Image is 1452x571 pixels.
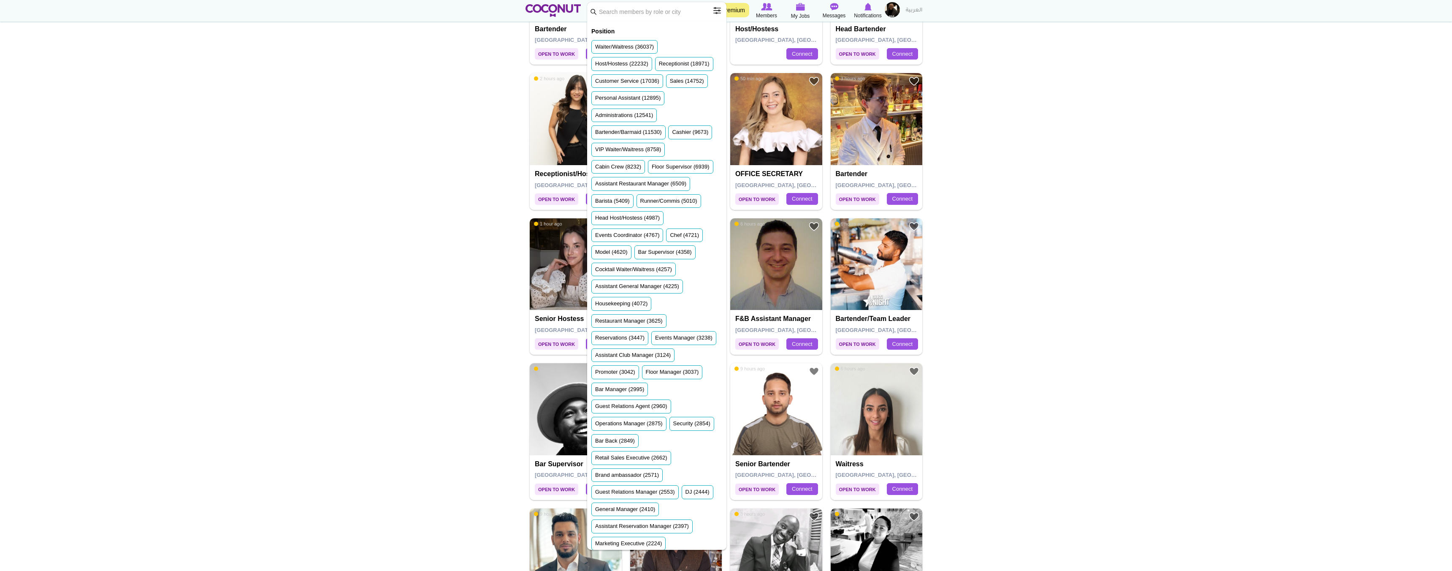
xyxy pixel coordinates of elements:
[595,60,648,68] label: Host/Hostess (22232)
[595,77,659,85] label: Customer Service (17036)
[735,25,819,33] h4: Host/Hostess
[595,540,662,548] label: Marketing Executive (2224)
[595,197,630,205] label: Barista (5409)
[595,506,655,514] label: General Manager (2410)
[809,221,819,232] a: Add to Favourites
[734,221,765,227] span: 6 hours ago
[595,386,644,394] label: Bar Manager (2995)
[786,483,818,495] a: Connect
[586,193,617,205] a: Connect
[535,460,619,468] h4: Bar Supervisor
[735,472,856,478] span: [GEOGRAPHIC_DATA], [GEOGRAPHIC_DATA]
[595,334,645,342] label: Reservations (3447)
[595,128,662,136] label: Bartender/Barmaid (11530)
[809,511,819,522] a: Add to Favourites
[535,315,619,323] h4: Senior hostess
[595,368,635,376] label: Promoter (3042)
[638,248,692,256] label: Bar Supervisor (4358)
[836,460,920,468] h4: Waitress
[595,163,641,171] label: Cabin Crew (8232)
[535,193,578,205] span: Open to Work
[655,334,712,342] label: Events Manager (3238)
[735,182,856,188] span: [GEOGRAPHIC_DATA], [GEOGRAPHIC_DATA]
[836,48,879,60] span: Open to Work
[670,231,699,239] label: Chef (4721)
[817,2,851,20] a: Messages Messages
[595,317,663,325] label: Restaurant Manager (3625)
[646,368,699,376] label: Floor Manager (3037)
[535,25,619,33] h4: Bartender
[672,128,708,136] label: Cashier (9673)
[854,11,881,20] span: Notifications
[836,327,956,333] span: [GEOGRAPHIC_DATA], [GEOGRAPHIC_DATA]
[595,111,653,120] label: Administrations (12541)
[887,338,918,350] a: Connect
[836,25,920,33] h4: Head Bartender
[534,76,564,82] span: 2 hours ago
[534,221,562,227] span: 1 hour ago
[707,3,749,17] a: Go Premium
[535,484,578,495] span: Open to Work
[864,3,872,11] img: Notifications
[535,170,619,178] h4: Receptionist/Hostess
[783,2,817,20] a: My Jobs My Jobs
[595,300,647,308] label: Housekeeping (4072)
[836,182,956,188] span: [GEOGRAPHIC_DATA], [GEOGRAPHIC_DATA]
[796,3,805,11] img: My Jobs
[735,315,819,323] h4: F&B Assistant Manager
[535,182,655,188] span: [GEOGRAPHIC_DATA], [GEOGRAPHIC_DATA]
[909,366,919,377] a: Add to Favourites
[535,37,655,43] span: [GEOGRAPHIC_DATA], [GEOGRAPHIC_DATA]
[595,214,660,222] label: Head Host/Hostess (4987)
[685,488,710,496] label: DJ (2444)
[595,146,661,154] label: VIP Waiter/Waitress (8758)
[526,4,581,17] img: Home
[595,402,667,411] label: Guest Relations Agent (2960)
[909,511,919,522] a: Add to Favourites
[595,266,672,274] label: Cocktail Waiter/Waitress (4257)
[836,170,920,178] h4: Bartender
[902,2,926,19] a: العربية
[836,37,956,43] span: [GEOGRAPHIC_DATA], [GEOGRAPHIC_DATA]
[595,43,654,51] label: Waiter/Waitress (36037)
[595,471,659,479] label: Brand ambassador (2571)
[761,3,772,11] img: Browse Members
[735,170,819,178] h4: OFFICE SECRETARY
[809,76,819,87] a: Add to Favourites
[734,76,763,82] span: 50 min ago
[750,2,783,20] a: Browse Members Members
[836,484,879,495] span: Open to Work
[887,48,918,60] a: Connect
[586,483,617,495] a: Connect
[735,338,779,350] span: Open to Work
[595,454,667,462] label: Retail Sales Executive (2662)
[830,3,838,11] img: Messages
[586,48,617,60] a: Connect
[591,27,722,36] h2: Position
[887,193,918,205] a: Connect
[735,193,779,205] span: Open to Work
[786,193,818,205] a: Connect
[887,483,918,495] a: Connect
[595,248,628,256] label: Model (4620)
[595,488,675,496] label: Guest Relations Manager (2553)
[587,2,726,21] input: Search members by role or city
[835,76,865,82] span: 3 hours ago
[595,437,635,445] label: Bar Back (2849)
[652,163,710,171] label: Floor Supervisor (6939)
[734,511,765,517] span: 3 hours ago
[534,511,564,517] span: 9 hours ago
[595,94,661,102] label: Personal Assistant (12895)
[535,472,655,478] span: [GEOGRAPHIC_DATA], [GEOGRAPHIC_DATA]
[786,338,818,350] a: Connect
[535,327,655,333] span: [GEOGRAPHIC_DATA], [GEOGRAPHIC_DATA]
[670,77,704,85] label: Sales (14752)
[836,338,879,350] span: Open to Work
[735,460,819,468] h4: Senior Bartender
[595,283,679,291] label: Assistant General Manager (4225)
[823,11,846,20] span: Messages
[673,420,710,428] label: Security (2854)
[786,48,818,60] a: Connect
[535,48,578,60] span: Open to Work
[534,366,564,372] span: 7 hours ago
